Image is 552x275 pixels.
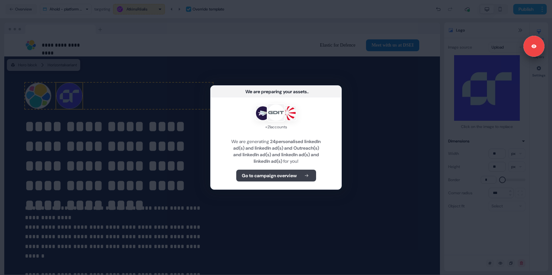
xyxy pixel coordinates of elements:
[218,138,333,164] div: We are generating for you!
[236,170,316,181] button: Go to campaign overview
[242,172,297,179] b: Go to campaign overview
[3,3,185,133] iframe: Global data mesh for public sector organizations
[245,88,307,95] div: We are preparing your assets
[255,124,297,130] div: + 21 accounts
[307,88,309,95] div: ...
[233,138,321,164] b: 24 personalised linkedIn ad(s) and linkedIn ad(s) and Outreach(s) and linkedIn ad(s) and linkedIn...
